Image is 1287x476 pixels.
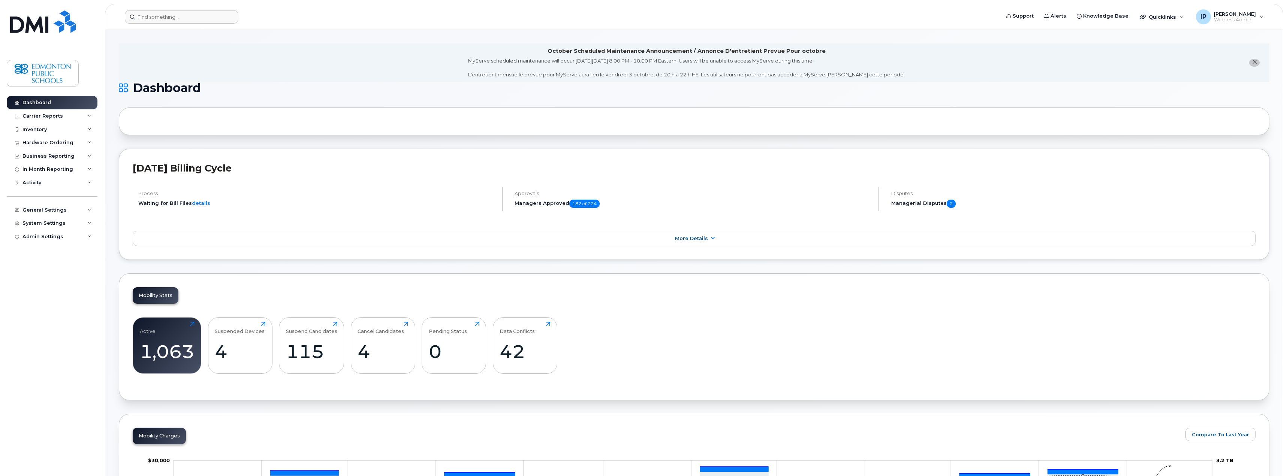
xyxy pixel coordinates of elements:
[140,322,195,370] a: Active1,063
[548,47,826,55] div: October Scheduled Maintenance Announcement / Annonce D'entretient Prévue Pour octobre
[1192,431,1249,438] span: Compare To Last Year
[429,322,479,370] a: Pending Status0
[133,163,1256,174] h2: [DATE] Billing Cycle
[429,322,467,334] div: Pending Status
[569,200,600,208] span: 182 of 224
[358,340,408,363] div: 4
[286,322,337,334] div: Suspend Candidates
[215,322,265,334] div: Suspended Devices
[468,57,905,78] div: MyServe scheduled maintenance will occur [DATE][DATE] 8:00 PM - 10:00 PM Eastern. Users will be u...
[138,191,495,196] h4: Process
[891,191,1256,196] h4: Disputes
[192,200,210,206] a: details
[286,340,337,363] div: 115
[675,236,708,241] span: More Details
[148,457,170,463] g: $0
[1185,428,1256,441] button: Compare To Last Year
[140,322,156,334] div: Active
[215,322,265,370] a: Suspended Devices4
[500,340,550,363] div: 42
[947,200,956,208] span: 2
[140,340,195,363] div: 1,063
[1216,457,1233,463] tspan: 3.2 TB
[286,322,337,370] a: Suspend Candidates115
[500,322,550,370] a: Data Conflicts42
[891,200,1256,208] h5: Managerial Disputes
[515,200,872,208] h5: Managers Approved
[215,340,265,363] div: 4
[1249,59,1260,67] button: close notification
[500,322,535,334] div: Data Conflicts
[358,322,408,370] a: Cancel Candidates4
[515,191,872,196] h4: Approvals
[138,200,495,207] li: Waiting for Bill Files
[133,82,201,94] span: Dashboard
[358,322,404,334] div: Cancel Candidates
[429,340,479,363] div: 0
[148,457,170,463] tspan: $30,000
